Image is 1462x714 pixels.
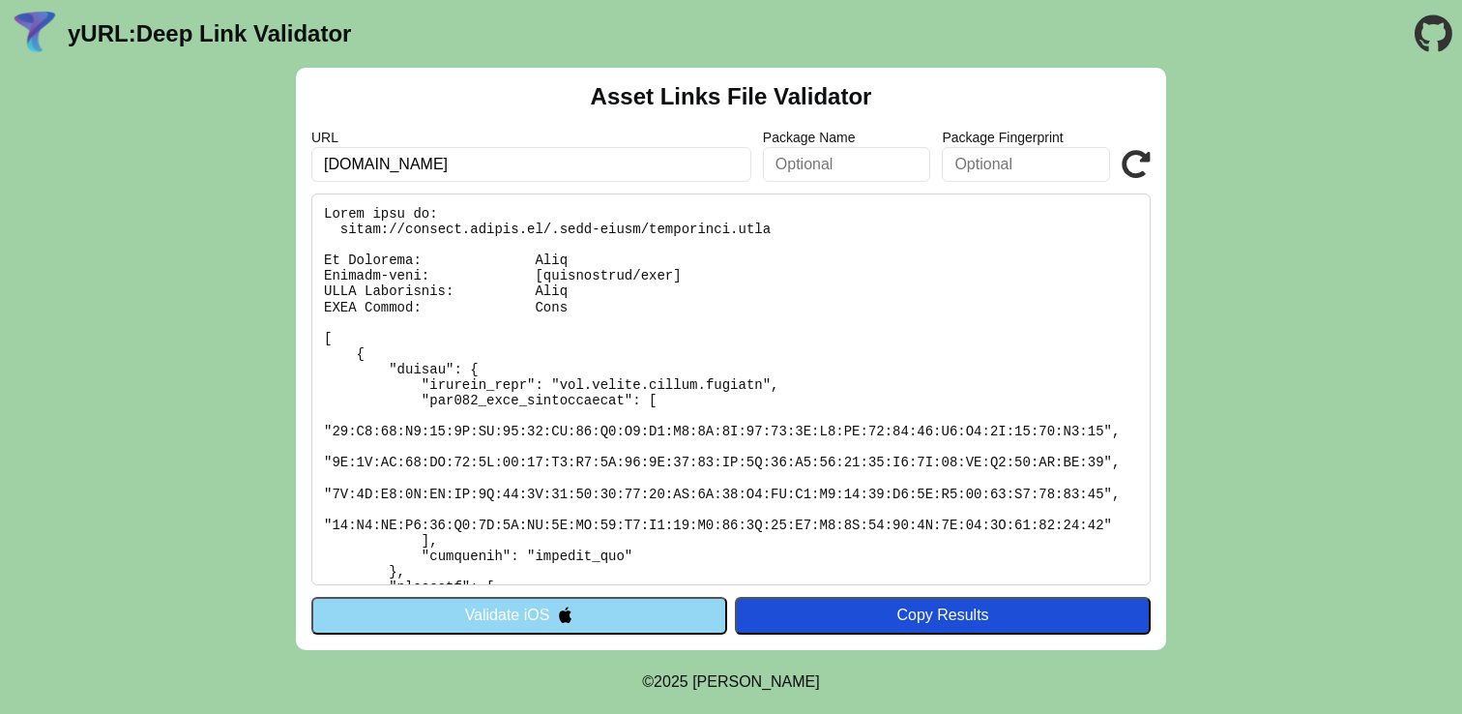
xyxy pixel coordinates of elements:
img: appleIcon.svg [557,607,573,623]
label: URL [311,130,751,145]
div: Copy Results [745,607,1141,624]
label: Package Name [763,130,931,145]
input: Optional [763,147,931,182]
img: yURL Logo [10,9,60,59]
a: Michael Ibragimchayev's Personal Site [692,673,820,690]
a: yURL:Deep Link Validator [68,20,351,47]
label: Package Fingerprint [942,130,1110,145]
span: 2025 [654,673,688,690]
button: Validate iOS [311,597,727,634]
pre: Lorem ipsu do: sitam://consect.adipis.el/.sedd-eiusm/temporinci.utla Et Dolorema: Aliq Enimadm-ve... [311,193,1151,585]
button: Copy Results [735,597,1151,634]
input: Required [311,147,751,182]
footer: © [642,650,819,714]
h2: Asset Links File Validator [591,83,872,110]
input: Optional [942,147,1110,182]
